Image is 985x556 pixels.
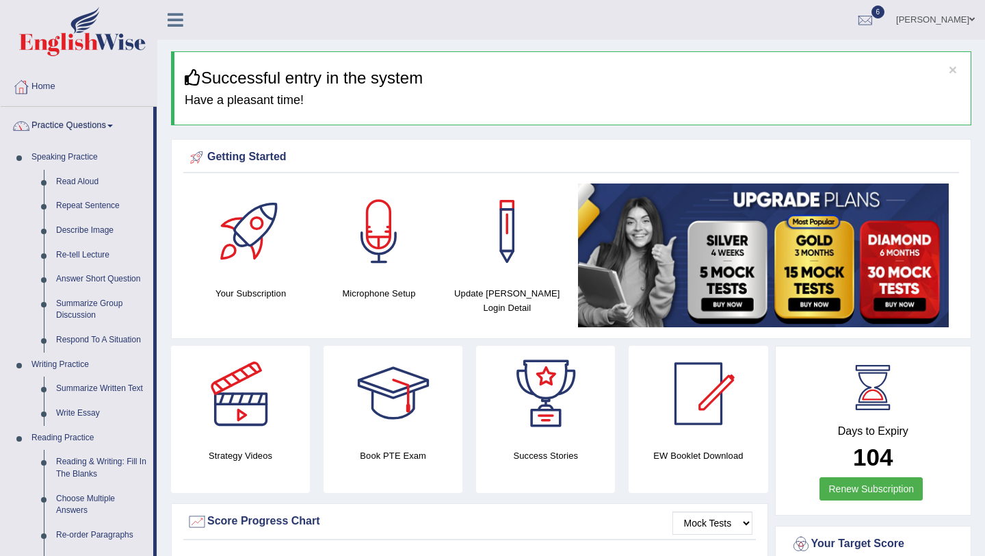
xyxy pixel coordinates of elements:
[50,194,153,218] a: Repeat Sentence
[450,286,564,315] h4: Update [PERSON_NAME] Login Detail
[791,534,956,555] div: Your Target Score
[476,448,615,463] h4: Success Stories
[50,170,153,194] a: Read Aloud
[187,147,956,168] div: Getting Started
[25,145,153,170] a: Speaking Practice
[871,5,885,18] span: 6
[50,377,153,401] a: Summarize Written Text
[853,444,893,470] b: 104
[50,243,153,268] a: Re-tell Lecture
[50,292,153,328] a: Summarize Group Discussion
[578,184,949,327] img: small5.jpg
[791,425,956,438] h4: Days to Expiry
[185,94,960,108] h4: Have a pleasant time!
[324,448,462,463] h4: Book PTE Exam
[50,487,153,523] a: Choose Multiple Answers
[171,448,310,463] h4: Strategy Videos
[629,448,767,463] h4: EW Booklet Download
[194,286,308,301] h4: Your Subscription
[50,328,153,353] a: Respond To A Situation
[321,286,436,301] h4: Microphone Setup
[185,69,960,87] h3: Successful entry in the system
[187,511,752,532] div: Score Progress Chart
[1,107,153,141] a: Practice Questions
[1,68,157,102] a: Home
[50,218,153,243] a: Describe Image
[949,62,957,77] button: ×
[50,401,153,426] a: Write Essay
[25,426,153,451] a: Reading Practice
[819,477,923,501] a: Renew Subscription
[50,450,153,486] a: Reading & Writing: Fill In The Blanks
[50,267,153,292] a: Answer Short Question
[25,353,153,377] a: Writing Practice
[50,523,153,548] a: Re-order Paragraphs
